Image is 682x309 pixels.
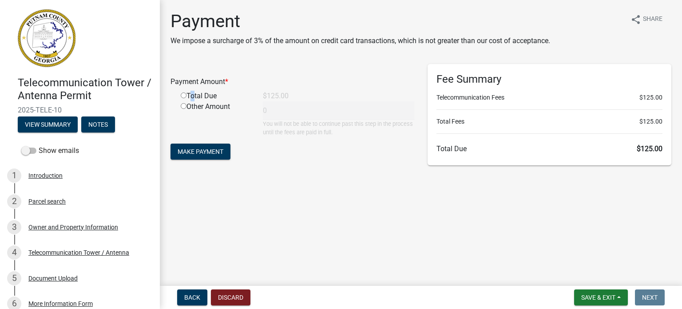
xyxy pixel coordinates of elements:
[18,106,142,114] span: 2025-TELE-10
[81,116,115,132] button: Notes
[18,116,78,132] button: View Summary
[7,194,21,209] div: 2
[28,249,129,256] div: Telecommunication Tower / Antenna
[18,121,78,128] wm-modal-confirm: Summary
[18,76,153,102] h4: Telecommunication Tower / Antenna Permit
[637,144,662,153] span: $125.00
[18,9,75,67] img: Putnam County, Georgia
[28,275,78,281] div: Document Upload
[7,271,21,285] div: 5
[164,76,421,87] div: Payment Amount
[28,173,63,179] div: Introduction
[7,169,21,183] div: 1
[643,14,662,25] span: Share
[630,14,641,25] i: share
[170,144,230,160] button: Make Payment
[639,117,662,126] span: $125.00
[436,93,662,102] li: Telecommunication Fees
[170,11,550,32] h1: Payment
[177,289,207,305] button: Back
[623,11,670,28] button: shareShare
[436,73,662,86] h6: Fee Summary
[174,91,256,101] div: Total Due
[574,289,628,305] button: Save & Exit
[81,121,115,128] wm-modal-confirm: Notes
[635,289,665,305] button: Next
[639,93,662,102] span: $125.00
[7,245,21,260] div: 4
[28,301,93,307] div: More Information Form
[436,117,662,126] li: Total Fees
[178,148,223,155] span: Make Payment
[7,220,21,234] div: 3
[184,294,200,301] span: Back
[436,144,662,153] h6: Total Due
[581,294,615,301] span: Save & Exit
[642,294,658,301] span: Next
[28,224,118,230] div: Owner and Property Information
[174,101,256,136] div: Other Amount
[170,36,550,46] p: We impose a surcharge of 3% of the amount on credit card transactions, which is not greater than ...
[211,289,250,305] button: Discard
[28,198,66,205] div: Parcel search
[21,145,79,156] label: Show emails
